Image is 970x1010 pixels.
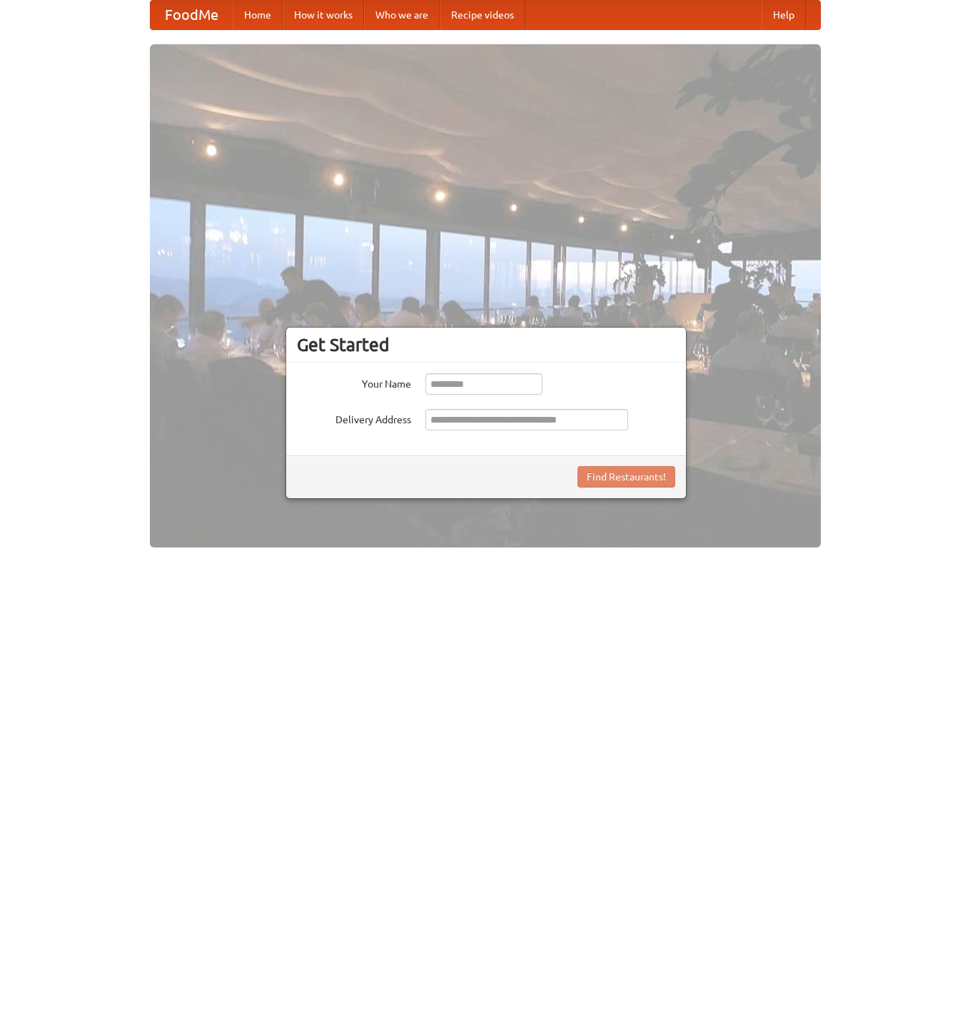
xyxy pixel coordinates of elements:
[283,1,364,29] a: How it works
[297,334,675,355] h3: Get Started
[297,373,411,391] label: Your Name
[440,1,525,29] a: Recipe videos
[762,1,806,29] a: Help
[364,1,440,29] a: Who we are
[577,466,675,488] button: Find Restaurants!
[233,1,283,29] a: Home
[151,1,233,29] a: FoodMe
[297,409,411,427] label: Delivery Address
